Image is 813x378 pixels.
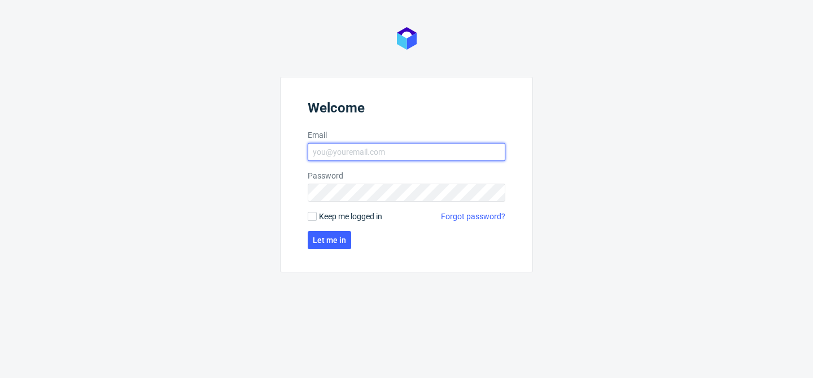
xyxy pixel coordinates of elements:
[319,211,382,222] span: Keep me logged in
[313,236,346,244] span: Let me in
[308,143,505,161] input: you@youremail.com
[308,129,505,141] label: Email
[308,231,351,249] button: Let me in
[441,211,505,222] a: Forgot password?
[308,100,505,120] header: Welcome
[308,170,505,181] label: Password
